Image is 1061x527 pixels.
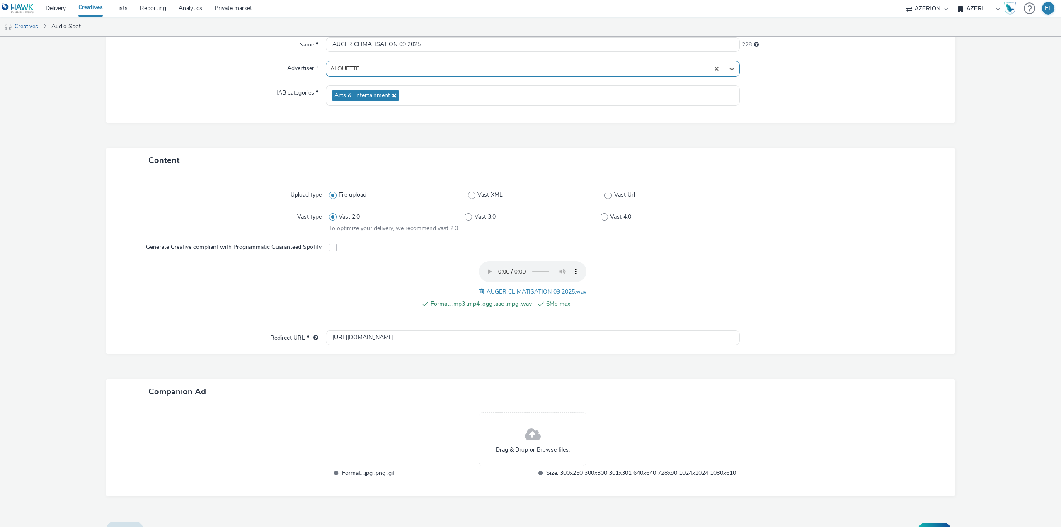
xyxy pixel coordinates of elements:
div: Maximum 255 characters [754,41,759,49]
span: Format: .mp3 .mp4 .ogg .aac .mpg .wav [431,299,532,309]
label: Upload type [287,187,325,199]
span: AUGER CLIMATISATION 09 2025.wav [487,288,586,296]
input: Name [326,37,740,52]
span: Vast 3.0 [475,213,496,221]
span: Arts & Entertainment [334,92,390,99]
span: Companion Ad [148,386,206,397]
span: Vast Url [614,191,635,199]
span: Content [148,155,179,166]
span: 228 [742,41,752,49]
span: File upload [339,191,366,199]
label: Redirect URL * [267,330,322,342]
img: audio [4,23,12,31]
label: Vast type [294,209,325,221]
div: URL will be used as a validation URL with some SSPs and it will be the redirection URL of your cr... [309,334,318,342]
label: Name * [296,37,322,49]
span: Vast 2.0 [339,213,360,221]
span: 6Mo max [546,299,647,309]
span: Drag & Drop or Browse files. [496,446,570,454]
a: Hawk Academy [1004,2,1020,15]
img: Hawk Academy [1004,2,1016,15]
label: Advertiser * [284,61,322,73]
span: Format: .jpg .png .gif [342,468,532,478]
span: Vast 4.0 [610,213,631,221]
span: Vast XML [477,191,503,199]
span: Size: 300x250 300x300 301x301 640x640 728x90 1024x1024 1080x610 [546,468,736,478]
span: To optimize your delivery, we recommend vast 2.0 [329,224,458,232]
input: url... [326,330,740,345]
label: Generate Creative compliant with Programmatic Guaranteed Spotify [143,240,325,251]
a: Audio Spot [47,17,85,36]
div: ET [1045,2,1051,15]
label: IAB categories * [273,85,322,97]
img: undefined Logo [2,3,34,14]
